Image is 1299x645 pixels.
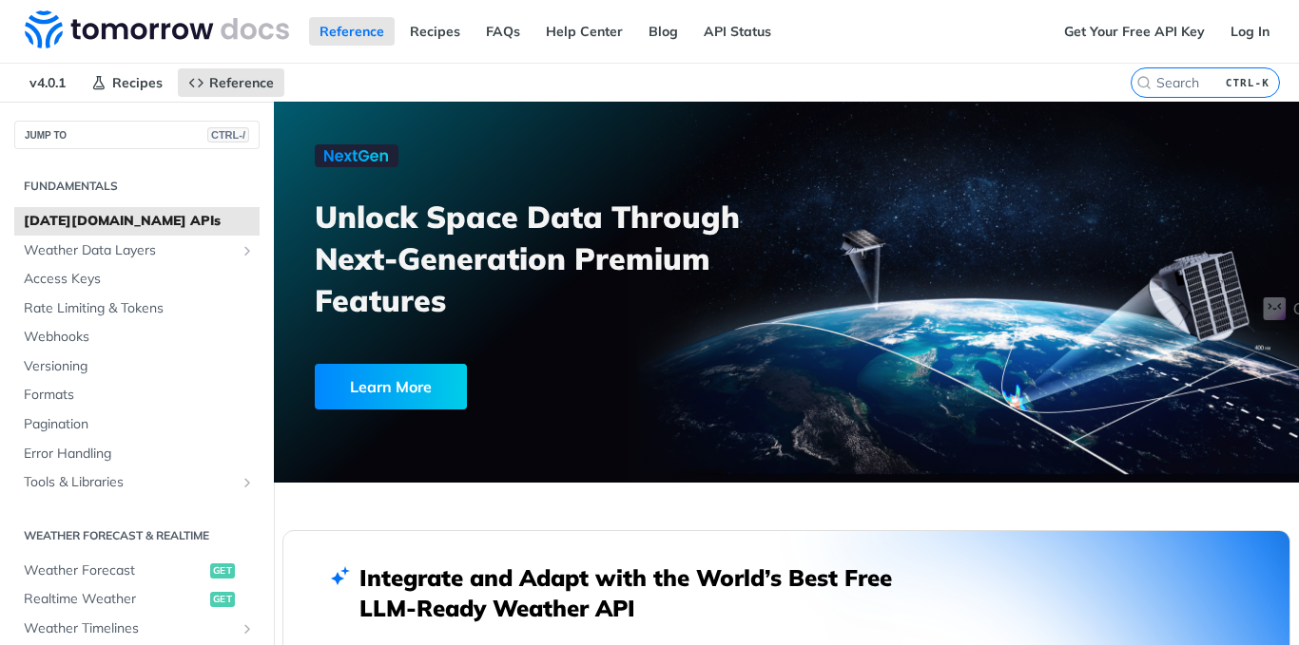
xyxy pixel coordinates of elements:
[14,410,260,439] a: Pagination
[14,440,260,468] a: Error Handling
[14,468,260,497] a: Tools & LibrariesShow subpages for Tools & Libraries
[24,212,255,231] span: [DATE][DOMAIN_NAME] APIs
[14,294,260,323] a: Rate Limiting & Tokens
[14,237,260,265] a: Weather Data LayersShow subpages for Weather Data Layers
[19,68,76,97] span: v4.0.1
[24,561,205,580] span: Weather Forecast
[315,196,807,321] h3: Unlock Space Data Through Next-Generation Premium Features
[535,17,633,46] a: Help Center
[14,615,260,643] a: Weather TimelinesShow subpages for Weather Timelines
[14,207,260,236] a: [DATE][DOMAIN_NAME] APIs
[24,473,235,492] span: Tools & Libraries
[1221,73,1274,92] kbd: CTRL-K
[24,328,255,347] span: Webhooks
[14,585,260,614] a: Realtime Weatherget
[178,68,284,97] a: Reference
[1220,17,1280,46] a: Log In
[81,68,173,97] a: Recipes
[112,74,163,91] span: Recipes
[14,381,260,409] a: Formats
[14,352,260,381] a: Versioning
[315,364,708,409] a: Learn More
[14,178,260,195] h2: Fundamentals
[24,445,255,464] span: Error Handling
[1054,17,1215,46] a: Get Your Free API Key
[475,17,531,46] a: FAQs
[25,10,289,48] img: Tomorrow.io Weather API Docs
[315,364,467,409] div: Learn More
[24,299,255,318] span: Rate Limiting & Tokens
[24,241,235,260] span: Weather Data Layers
[1136,75,1152,90] svg: Search
[14,527,260,544] h2: Weather Forecast & realtime
[14,265,260,294] a: Access Keys
[14,323,260,351] a: Webhooks
[24,357,255,376] span: Versioning
[207,127,249,142] span: CTRL-/
[359,562,921,623] h2: Integrate and Adapt with the World’s Best Free LLM-Ready Weather API
[24,590,205,609] span: Realtime Weather
[240,621,255,636] button: Show subpages for Weather Timelines
[315,144,398,167] img: NextGen
[24,415,255,434] span: Pagination
[693,17,782,46] a: API Status
[240,475,255,490] button: Show subpages for Tools & Libraries
[399,17,471,46] a: Recipes
[210,592,235,607] span: get
[209,74,274,91] span: Reference
[24,619,235,638] span: Weather Timelines
[14,121,260,149] button: JUMP TOCTRL-/
[210,563,235,579] span: get
[240,243,255,258] button: Show subpages for Weather Data Layers
[309,17,395,46] a: Reference
[638,17,688,46] a: Blog
[24,386,255,405] span: Formats
[14,557,260,585] a: Weather Forecastget
[24,270,255,289] span: Access Keys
